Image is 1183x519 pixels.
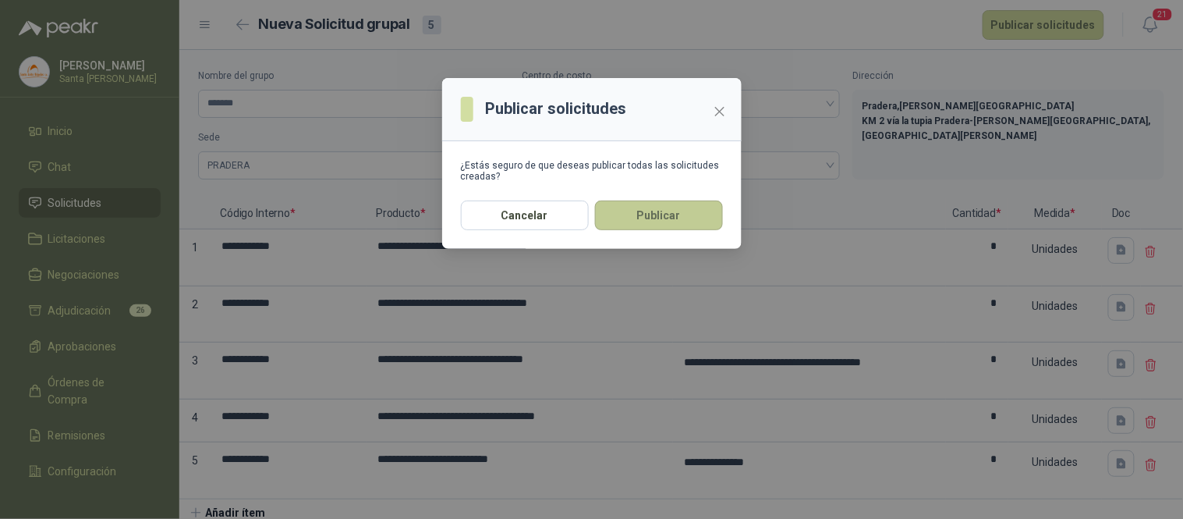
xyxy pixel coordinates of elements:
span: close [714,105,726,118]
h3: Publicar solicitudes [486,97,627,121]
button: Publicar [595,201,723,230]
button: Close [707,99,732,124]
button: Cancelar [461,201,589,230]
div: ¿Estás seguro de que deseas publicar todas las solicitudes creadas? [461,160,723,182]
